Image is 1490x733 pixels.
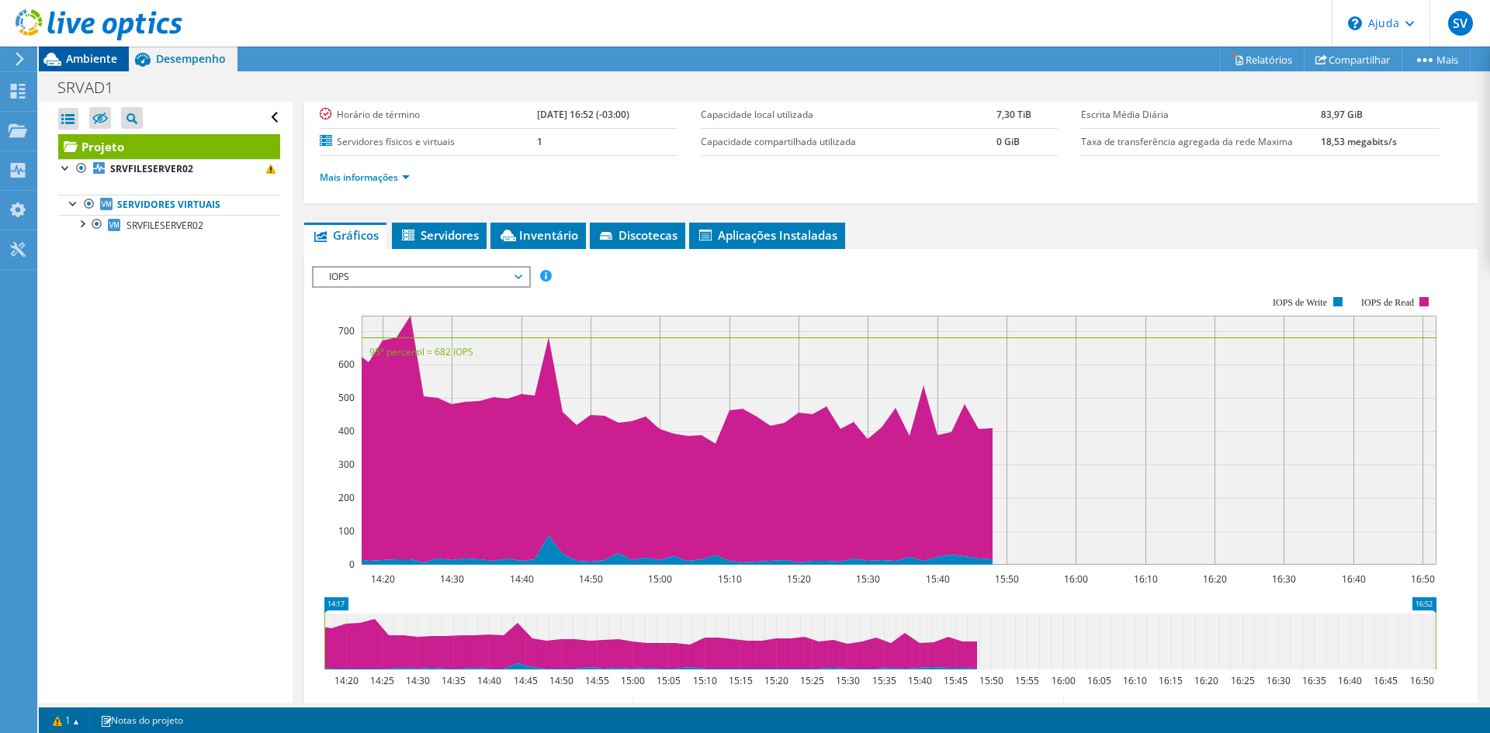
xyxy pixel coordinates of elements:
[81,139,124,154] font: Projeto
[442,674,466,687] text: 14:35
[349,558,355,571] text: 0
[856,572,880,586] text: 15:30
[110,162,193,175] font: SRVFILESERVER02
[995,572,1019,586] text: 15:50
[1081,135,1293,148] font: Taxa de transferência agregada da rede Maxima
[648,572,672,586] text: 15:00
[371,572,395,586] text: 14:20
[693,674,717,687] text: 15:10
[1081,108,1169,121] font: Escrita Média Diária
[621,674,645,687] text: 15:00
[1321,108,1363,121] font: 83,97 GiB
[65,714,71,727] font: 1
[1304,47,1402,71] a: Compartilhar
[787,572,811,586] text: 15:20
[510,572,534,586] text: 14:40
[701,135,856,148] font: Capacidade compartilhada utilizada
[338,458,355,471] text: 300
[585,674,609,687] text: 14:55
[800,674,824,687] text: 15:25
[1342,572,1366,586] text: 16:40
[836,674,860,687] text: 15:30
[579,572,603,586] text: 14:50
[1052,674,1076,687] text: 16:00
[1411,572,1435,586] text: 16:50
[58,215,280,235] a: SRVFILESERVER02
[1374,674,1398,687] text: 16:45
[764,674,788,687] text: 15:20
[42,711,90,730] a: 1
[440,572,464,586] text: 14:30
[1159,674,1183,687] text: 16:15
[514,674,538,687] text: 14:45
[126,219,203,232] font: SRVFILESERVER02
[1015,674,1039,687] text: 15:55
[320,171,398,184] font: Mais informações
[338,491,355,504] text: 200
[657,674,681,687] text: 15:05
[1123,674,1147,687] text: 16:10
[1272,572,1296,586] text: 16:30
[1194,674,1218,687] text: 16:20
[1220,47,1305,71] a: Relatórios
[979,674,1003,687] text: 15:50
[338,524,355,538] text: 100
[333,227,379,243] font: Gráficos
[58,134,280,159] a: Projeto
[1453,15,1467,32] font: SV
[57,77,113,98] font: SRVAD1
[338,391,355,404] text: 500
[1361,297,1414,308] text: IOPS de Read
[1246,53,1292,67] font: Relatórios
[908,674,932,687] text: 15:40
[996,108,1031,121] font: 7,30 TiB
[1402,47,1471,71] a: Mais
[872,674,896,687] text: 15:35
[338,358,355,371] text: 600
[944,674,968,687] text: 15:45
[1329,53,1390,67] font: Compartilhar
[718,227,837,243] font: Aplicações Instaladas
[66,51,117,66] font: Ambiente
[1410,674,1434,687] text: 16:50
[156,51,226,66] font: Desempenho
[406,674,430,687] text: 14:30
[58,159,280,179] a: SRVFILESERVER02
[89,711,194,730] a: Notas do projeto
[1231,674,1255,687] text: 16:25
[926,572,950,586] text: 15:40
[338,424,355,437] text: 400
[519,227,578,243] font: Inventário
[537,108,629,121] font: [DATE] 16:52 (-03:00)
[537,135,542,148] font: 1
[320,171,410,184] a: Mais informações
[1087,674,1111,687] text: 16:05
[111,714,183,727] font: Notas do projeto
[334,674,359,687] text: 14:20
[117,198,220,211] font: Servidores virtuais
[477,674,501,687] text: 14:40
[996,135,1020,148] font: 0 GiB
[718,572,742,586] text: 15:10
[1203,572,1227,586] text: 16:20
[619,227,677,243] font: Discotecas
[338,324,355,337] text: 700
[1321,135,1397,148] font: 18,53 megabits/s
[549,674,573,687] text: 14:50
[1134,572,1158,586] text: 16:10
[1348,16,1362,30] svg: \n
[421,227,479,243] font: Servidores
[337,108,420,121] font: Horário de término
[1338,674,1362,687] text: 16:40
[1302,674,1326,687] text: 16:35
[1436,53,1458,67] font: Mais
[701,108,813,121] font: Capacidade local utilizada
[1273,297,1327,308] text: IOPS de Write
[1368,16,1399,30] font: Ajuda
[1064,572,1088,586] text: 16:00
[329,270,349,283] font: IOPS
[370,674,394,687] text: 14:25
[729,674,753,687] text: 15:15
[369,345,473,358] text: 95° percentil = 682 IOPS
[1266,674,1291,687] text: 16:30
